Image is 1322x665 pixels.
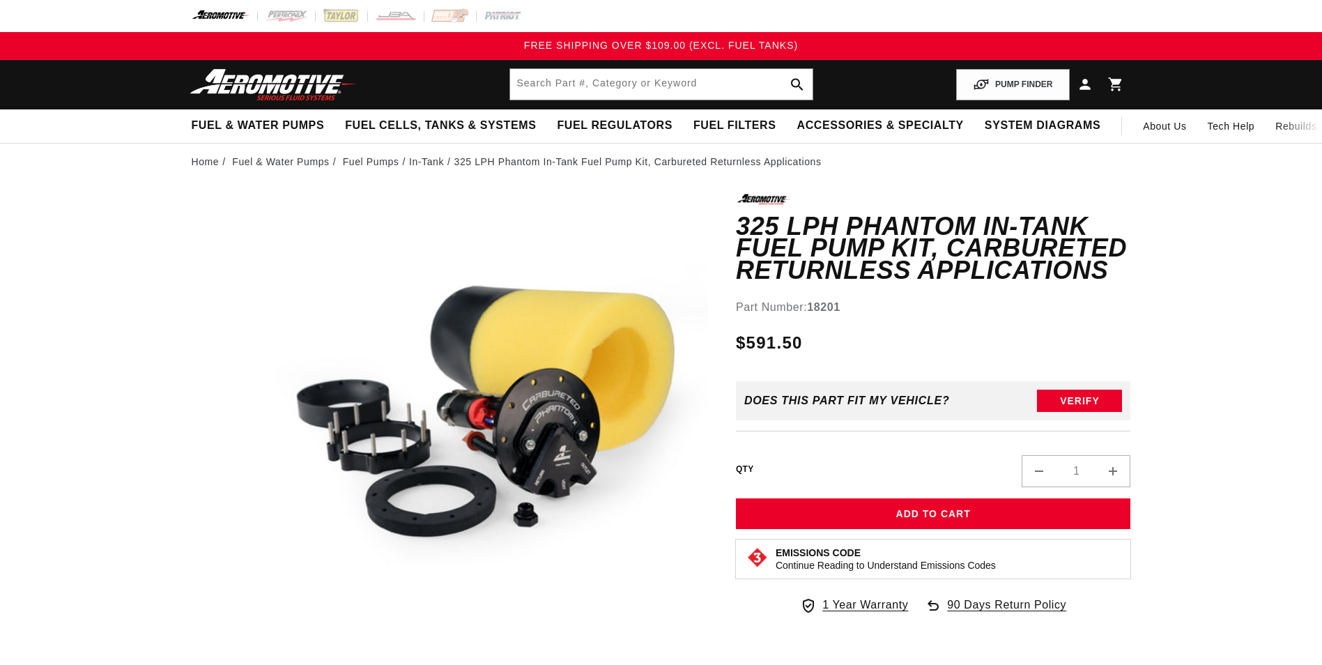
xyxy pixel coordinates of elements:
h1: 325 LPH Phantom In-Tank Fuel Pump Kit, Carbureted Returnless Applications [736,215,1131,282]
span: 90 Days Return Policy [947,596,1066,628]
button: Add to Cart [736,498,1131,530]
span: Fuel Cells, Tanks & Systems [345,119,536,133]
span: Accessories & Specialty [797,119,964,133]
li: In-Tank [409,154,454,169]
summary: Accessories & Specialty [787,109,974,142]
summary: Fuel Filters [683,109,787,142]
strong: 18201 [807,301,840,313]
span: Fuel Regulators [557,119,672,133]
input: Search by Part Number, Category or Keyword [510,69,813,100]
img: Aeromotive [186,68,360,101]
span: About Us [1143,121,1186,132]
summary: Tech Help [1197,109,1266,143]
a: Fuel Pumps [343,154,399,169]
span: Rebuilds [1275,119,1316,134]
span: FREE SHIPPING OVER $109.00 (EXCL. FUEL TANKS) [524,40,798,51]
button: Verify [1037,390,1122,412]
div: Does This part fit My vehicle? [744,395,950,407]
a: Home [192,154,220,169]
button: search button [782,69,813,100]
summary: Fuel Regulators [546,109,682,142]
a: About Us [1132,109,1197,143]
span: Fuel & Water Pumps [192,119,325,133]
span: System Diagrams [985,119,1100,133]
li: 325 LPH Phantom In-Tank Fuel Pump Kit, Carbureted Returnless Applications [454,154,822,169]
div: Part Number: [736,298,1131,316]
span: 1 Year Warranty [822,596,908,614]
a: 1 Year Warranty [800,596,908,614]
span: Tech Help [1208,119,1255,134]
summary: System Diagrams [974,109,1111,142]
a: 90 Days Return Policy [925,596,1066,628]
img: Emissions code [746,546,769,569]
p: Continue Reading to Understand Emissions Codes [776,559,996,572]
button: PUMP FINDER [956,69,1069,100]
a: Fuel & Water Pumps [232,154,329,169]
span: Fuel Filters [693,119,776,133]
span: $591.50 [736,330,803,356]
label: QTY [736,464,754,475]
button: Emissions CodeContinue Reading to Understand Emissions Codes [776,546,996,572]
nav: breadcrumbs [192,154,1131,169]
summary: Fuel & Water Pumps [181,109,335,142]
strong: Emissions Code [776,547,861,558]
summary: Fuel Cells, Tanks & Systems [335,109,546,142]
